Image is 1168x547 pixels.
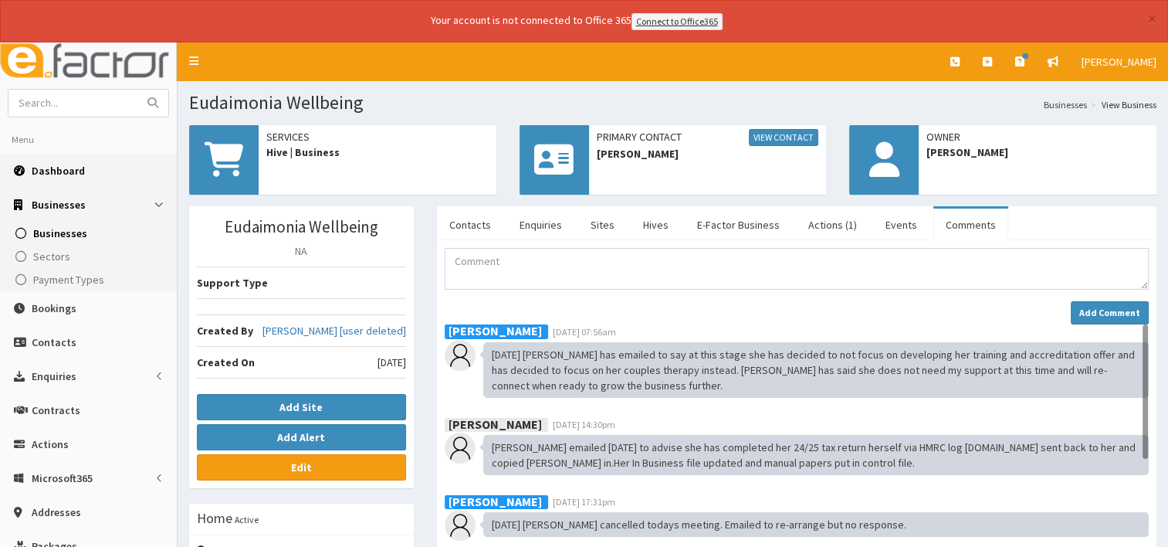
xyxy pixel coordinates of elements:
b: Created By [197,324,253,338]
li: View Business [1087,98,1156,111]
a: Businesses [4,222,177,245]
div: [PERSON_NAME] emailed [DATE] to advise she has completed her 24/25 tax return herself via HMRC lo... [483,435,1149,475]
span: [PERSON_NAME] [597,146,819,161]
a: Hives [631,209,681,241]
small: Active [235,514,259,525]
button: Add Comment [1071,301,1149,324]
span: Owner [926,129,1149,144]
span: Businesses [33,226,87,240]
b: [PERSON_NAME] [449,493,542,508]
span: [DATE] 14:30pm [553,419,615,430]
span: Contracts [32,403,80,417]
a: Payment Types [4,268,177,291]
a: [PERSON_NAME] [user deleted] [262,323,406,338]
a: [PERSON_NAME] [1070,42,1168,81]
p: NA [197,243,406,259]
span: [DATE] 07:56am [553,326,616,338]
b: Edit [291,460,312,474]
h3: Eudaimonia Wellbeing [197,218,406,236]
strong: Add Comment [1079,307,1140,318]
div: [DATE] [PERSON_NAME] has emailed to say at this stage she has decided to not focus on developing ... [483,342,1149,398]
a: Contacts [437,209,503,241]
span: Microsoft365 [32,471,93,485]
span: Hive | Business [266,144,489,160]
div: Your account is not connected to Office 365 [125,12,1028,30]
span: Bookings [32,301,76,315]
span: Enquiries [32,369,76,383]
a: Sectors [4,245,177,268]
button: Add Alert [197,424,406,450]
span: [PERSON_NAME] [1082,55,1156,69]
a: Edit [197,454,406,481]
b: Support Type [197,276,268,290]
textarea: Comment [445,248,1149,290]
span: Contacts [32,335,76,349]
span: [DATE] 17:31pm [553,496,615,508]
span: [PERSON_NAME] [926,144,1149,160]
a: Businesses [1044,98,1087,111]
a: Enquiries [507,209,574,241]
span: Primary Contact [597,129,819,146]
span: Dashboard [32,164,85,178]
b: Add Alert [277,430,325,444]
a: View Contact [749,129,818,146]
input: Search... [8,90,138,117]
a: Actions (1) [796,209,869,241]
a: Connect to Office365 [631,13,723,30]
span: Payment Types [33,273,104,287]
b: Created On [197,355,255,369]
b: [PERSON_NAME] [449,416,542,431]
a: Comments [933,209,1008,241]
a: E-Factor Business [685,209,792,241]
span: [DATE] [377,355,406,370]
span: Sectors [33,250,70,263]
span: Actions [32,437,69,451]
h3: Home [197,511,232,525]
a: Events [873,209,929,241]
h1: Eudaimonia Wellbeing [189,93,1156,113]
span: Businesses [32,198,86,212]
span: Addresses [32,505,81,519]
span: Services [266,129,489,144]
b: [PERSON_NAME] [449,323,542,338]
button: × [1148,11,1156,27]
div: [DATE] [PERSON_NAME] cancelled todays meeting. Emailed to re-arrange but no response. [483,512,1149,537]
b: Add Site [279,400,323,414]
a: Sites [578,209,627,241]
